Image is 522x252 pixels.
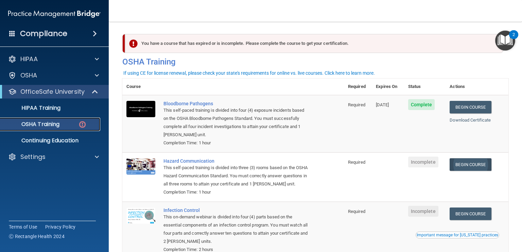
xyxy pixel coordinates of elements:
span: Required [348,209,365,214]
span: [DATE] [376,102,389,107]
a: OSHA [8,71,99,79]
a: OfficeSafe University [8,88,99,96]
div: You have a course that has expired or is incomplete. Please complete the course to get your certi... [125,34,503,53]
span: Required [348,160,365,165]
a: Bloodborne Pathogens [163,101,310,106]
div: Important message for [US_STATE] practices [417,233,498,237]
th: Course [122,78,159,95]
p: HIPAA [20,55,38,63]
div: If using CE for license renewal, please check your state's requirements for online vs. live cours... [123,71,375,75]
button: Read this if you are a dental practitioner in the state of CA [416,232,499,238]
p: OSHA [20,71,37,79]
span: Incomplete [408,157,438,167]
span: Complete [408,99,435,110]
a: Hazard Communication [163,158,310,164]
a: Begin Course [450,158,491,171]
a: HIPAA [8,55,99,63]
h4: OSHA Training [122,57,508,67]
img: exclamation-circle-solid-danger.72ef9ffc.png [129,39,138,48]
p: Settings [20,153,46,161]
a: Terms of Use [9,223,37,230]
img: PMB logo [8,7,101,21]
a: Download Certificate [450,118,491,123]
button: Open Resource Center, 2 new notifications [495,31,515,51]
div: Completion Time: 1 hour [163,139,310,147]
p: HIPAA Training [4,105,60,111]
div: This self-paced training is divided into three (3) rooms based on the OSHA Hazard Communication S... [163,164,310,188]
th: Expires On [372,78,404,95]
div: 2 [512,35,515,43]
p: Continuing Education [4,137,97,144]
span: Required [348,102,365,107]
p: OfficeSafe University [20,88,85,96]
h4: Compliance [20,29,67,38]
a: Privacy Policy [45,223,76,230]
button: If using CE for license renewal, please check your state's requirements for online vs. live cours... [122,70,376,76]
iframe: Drift Widget Chat Controller [405,204,514,231]
th: Required [344,78,372,95]
span: Ⓒ Rectangle Health 2024 [9,233,65,240]
img: danger-circle.6113f641.png [78,120,87,129]
th: Status [404,78,446,95]
div: This on-demand webinar is divided into four (4) parts based on the essential components of an inf... [163,213,310,246]
th: Actions [446,78,508,95]
div: This self-paced training is divided into four (4) exposure incidents based on the OSHA Bloodborne... [163,106,310,139]
a: Begin Course [450,101,491,113]
div: Completion Time: 1 hour [163,188,310,196]
p: OSHA Training [4,121,59,128]
a: Infection Control [163,208,310,213]
a: Settings [8,153,99,161]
